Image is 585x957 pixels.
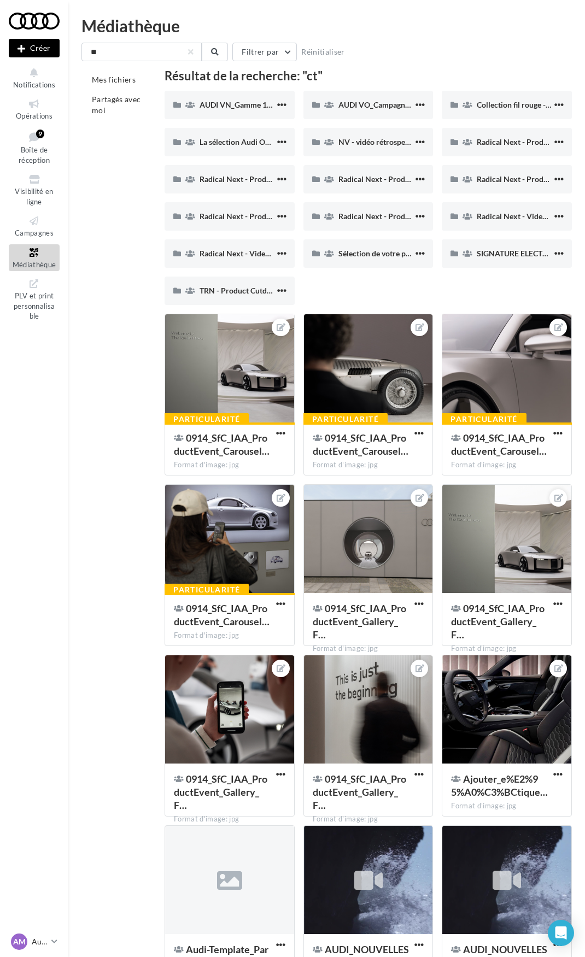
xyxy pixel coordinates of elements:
a: Boîte de réception9 [9,127,60,167]
span: Radical Next - Video Product "Cut Down" [200,249,341,258]
span: AUDI VO_Campagne_Octobre [338,100,441,109]
div: Format d'image: jpg [313,644,424,654]
button: Réinitialiser [297,45,349,58]
span: AUDI VN_Gamme 100% électrique [200,100,318,109]
span: 0914_SfC_IAA_ProductEvent_Gallery_FB_LI_3 [174,773,267,811]
span: Ajouter_e%E2%95%A0%C3%BCtiquette-2 [451,773,548,798]
span: Opérations [16,111,52,120]
span: Radical Next - Product teaser [338,212,438,221]
span: SIGNATURE ELECTRONIQUE [477,249,577,258]
span: TRN - Product Cutdown (car only) [200,286,315,295]
a: Opérations [9,96,60,122]
span: 0914_SfC_IAA_ProductEvent_Carousel_IG_4 [174,602,270,627]
div: Format d'image: jpg [174,631,285,641]
span: La sélection Audi Occasion [200,137,291,146]
div: Format d'image: jpg [451,644,563,654]
span: 0914_SfC_IAA_ProductEvent_Gallery_FB_LI_2 [451,602,545,641]
a: Médiathèque [9,244,60,271]
a: Campagnes [9,213,60,239]
button: Créer [9,39,60,57]
div: Format d'image: jpg [451,801,563,811]
span: PLV et print personnalisable [14,289,55,320]
span: 0914_SfC_IAA_ProductEvent_Gallery_FB_LI_1 [313,602,406,641]
span: 0914_SfC_IAA_ProductEvent_Carousel_IG_2 [313,432,408,457]
span: AM [13,936,26,947]
span: Radical Next - Video Product [477,212,576,221]
a: PLV et print personnalisable [9,275,60,323]
div: 9 [36,130,44,138]
div: Médiathèque [81,17,572,34]
div: Format d'image: jpg [313,460,424,470]
a: AM Audi MACON [9,931,60,952]
span: Notifications [13,80,55,89]
button: Notifications [9,64,60,91]
span: Médiathèque [13,260,56,269]
button: Filtrer par [232,43,297,61]
div: Particularité [165,584,249,596]
span: Visibilité en ligne [15,187,53,206]
span: Boîte de réception [19,145,50,165]
a: Visibilité en ligne [9,171,60,208]
span: Partagés avec moi [92,95,141,115]
span: Campagnes [15,228,54,237]
div: Format d'image: jpg [174,460,285,470]
div: Format d'image: jpg [313,814,424,824]
span: NV - vidéo rétrospective influenceurs (LK-Insta) [338,137,500,146]
div: Format d'image: jpg [174,814,285,824]
div: Nouvelle campagne [9,39,60,57]
span: 0914_SfC_IAA_ProductEvent_Carousel_IG_3 [451,432,547,457]
span: 0914_SfC_IAA_ProductEvent_Gallery_FB_LI_4 [313,773,406,811]
div: Format d'image: jpg [451,460,563,470]
span: Mes fichiers [92,75,136,84]
div: Particularité [442,413,526,425]
span: Radical Next - Product gallery [200,174,302,184]
span: Radical Next - Product Reveal "Zoom Out" [200,212,344,221]
span: Radical Next - Product gallery "Zoom out" [338,174,482,184]
div: Résultat de la recherche: "ct" [165,70,572,82]
div: Particularité [303,413,388,425]
span: 0914_SfC_IAA_ProductEvent_Carousel_IG_1 [174,432,270,457]
span: Sélection de votre partenaire [338,249,437,258]
div: Particularité [165,413,249,425]
div: Open Intercom Messenger [548,920,574,946]
p: Audi MACON [32,936,47,947]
